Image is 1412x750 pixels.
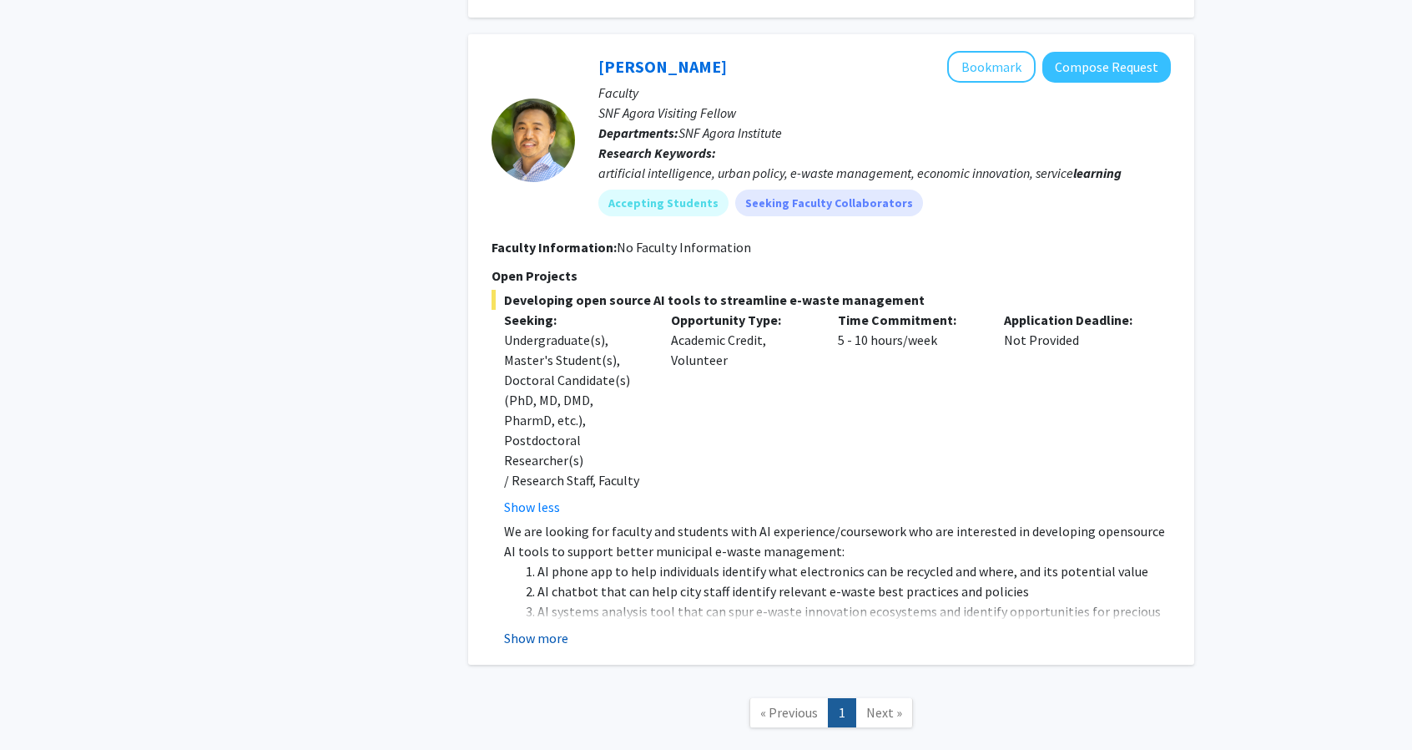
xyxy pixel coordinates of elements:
a: 1 [828,698,856,727]
button: Show less [504,497,560,517]
p: SNF Agora Visiting Fellow [598,103,1171,123]
p: Seeking: [504,310,646,330]
p: Time Commitment: [838,310,980,330]
p: We are looking for faculty and students with AI experience/coursework who are interested in devel... [504,521,1171,561]
span: Next » [866,704,902,721]
b: Departments: [598,124,678,141]
p: Application Deadline: [1004,310,1146,330]
mat-chip: Seeking Faculty Collaborators [735,190,923,216]
button: Add David Park to Bookmarks [947,51,1036,83]
span: Developing open source AI tools to streamline e-waste management [492,290,1171,310]
div: Not Provided [991,310,1158,517]
b: Faculty Information: [492,239,617,256]
nav: Page navigation [468,682,1194,749]
span: No Faculty Information [617,239,751,256]
div: 5 - 10 hours/week [825,310,992,517]
iframe: Chat [13,675,71,737]
button: Show more [504,628,568,648]
span: SNF Agora Institute [678,124,782,141]
mat-chip: Accepting Students [598,190,729,216]
p: Opportunity Type: [671,310,813,330]
p: Faculty [598,83,1171,103]
li: AI phone app to help individuals identify what electronics can be recycled and where, and its pot... [537,561,1171,581]
a: Previous Page [749,698,829,727]
p: Open Projects [492,266,1171,286]
li: AI chatbot that can help city staff identify relevant e-waste best practices and policies [537,581,1171,601]
span: « Previous [760,704,818,721]
div: Academic Credit, Volunteer [658,310,825,517]
b: Research Keywords: [598,144,716,161]
a: Next Page [855,698,913,727]
button: Compose Request to David Park [1042,52,1171,83]
div: artificial intelligence, urban policy, e-waste management, economic innovation, service [598,163,1171,183]
li: AI systems analysis tool that can spur e-waste innovation ecosystems and identify opportunities f... [537,601,1171,641]
b: learning [1073,165,1122,181]
a: [PERSON_NAME] [598,56,727,77]
div: Undergraduate(s), Master's Student(s), Doctoral Candidate(s) (PhD, MD, DMD, PharmD, etc.), Postdo... [504,330,646,490]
